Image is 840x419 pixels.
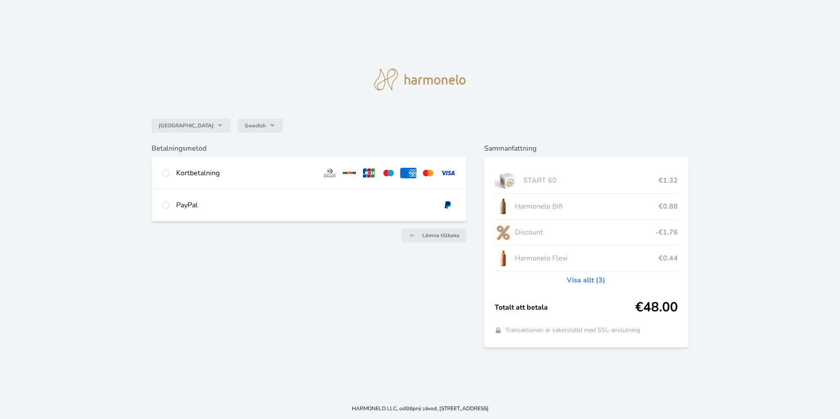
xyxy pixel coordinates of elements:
button: Swedish [238,119,283,133]
a: Lämna tillbaka [401,228,467,242]
img: discover.svg [341,168,358,178]
span: Totalt att betala [495,302,635,313]
img: discount-lo.png [495,221,511,243]
h6: Betalningsmetod [152,143,467,154]
span: [GEOGRAPHIC_DATA] [159,122,214,129]
h6: Sammanfattning [484,143,688,154]
img: maestro.svg [380,168,397,178]
img: diners.svg [322,168,338,178]
span: €0.44 [659,253,678,264]
span: START 60 [523,175,659,186]
img: CLEAN_FLEXI_se_stinem_x-hi_(1)-lo.jpg [495,247,511,269]
img: amex.svg [400,168,416,178]
img: CLEAN_BIFI_se_stinem_x-lo.jpg [495,195,511,217]
span: €48.00 [635,300,678,315]
img: visa.svg [440,168,456,178]
span: -€1.76 [655,227,678,238]
span: Harmonelo Bifi [515,201,659,212]
img: mc.svg [420,168,436,178]
img: start.jpg [495,170,520,191]
span: Harmonelo Flexi [515,253,659,264]
img: paypal.svg [440,200,456,210]
span: Discount [515,227,655,238]
span: €1.32 [659,175,678,186]
span: Transaktionen är säkerställd med SSL-anslutning [505,326,640,335]
div: Kortbetalning [176,168,314,178]
img: jcb.svg [361,168,377,178]
span: Lämna tillbaka [422,232,460,239]
button: [GEOGRAPHIC_DATA] [152,119,231,133]
span: Swedish [245,122,266,129]
span: €0.88 [659,201,678,212]
div: PayPal [176,200,433,210]
img: logo.svg [374,69,466,90]
a: Visa allt (3) [567,275,605,285]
